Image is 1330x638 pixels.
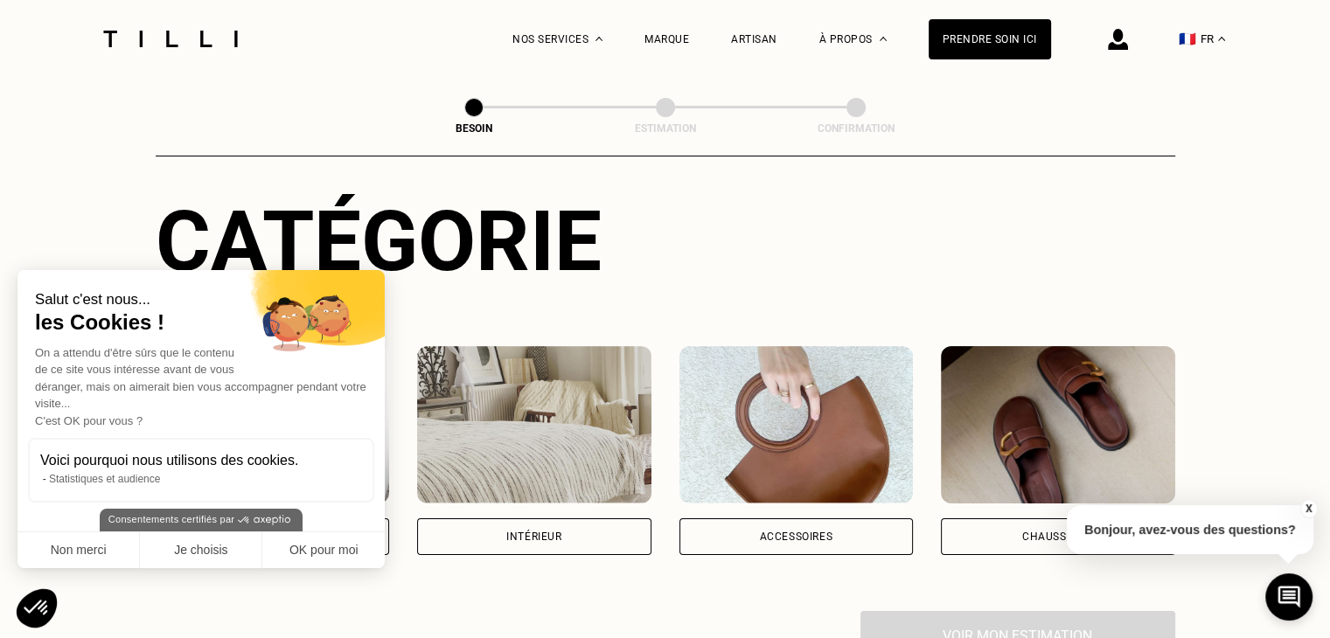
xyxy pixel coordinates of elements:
[769,122,944,135] div: Confirmation
[156,192,1175,290] div: Catégorie
[1022,531,1094,542] div: Chaussures
[880,37,887,41] img: Menu déroulant à propos
[1218,37,1225,41] img: menu déroulant
[578,122,753,135] div: Estimation
[417,346,651,503] img: Intérieur
[595,37,602,41] img: Menu déroulant
[941,346,1175,503] img: Chaussures
[386,122,561,135] div: Besoin
[644,33,689,45] a: Marque
[1108,29,1128,50] img: icône connexion
[929,19,1051,59] a: Prendre soin ici
[1179,31,1196,47] span: 🇫🇷
[1067,505,1313,554] p: Bonjour, avez-vous des questions?
[506,531,561,542] div: Intérieur
[679,346,914,503] img: Accessoires
[97,31,244,47] img: Logo du service de couturière Tilli
[1299,499,1317,518] button: X
[731,33,777,45] a: Artisan
[759,531,832,542] div: Accessoires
